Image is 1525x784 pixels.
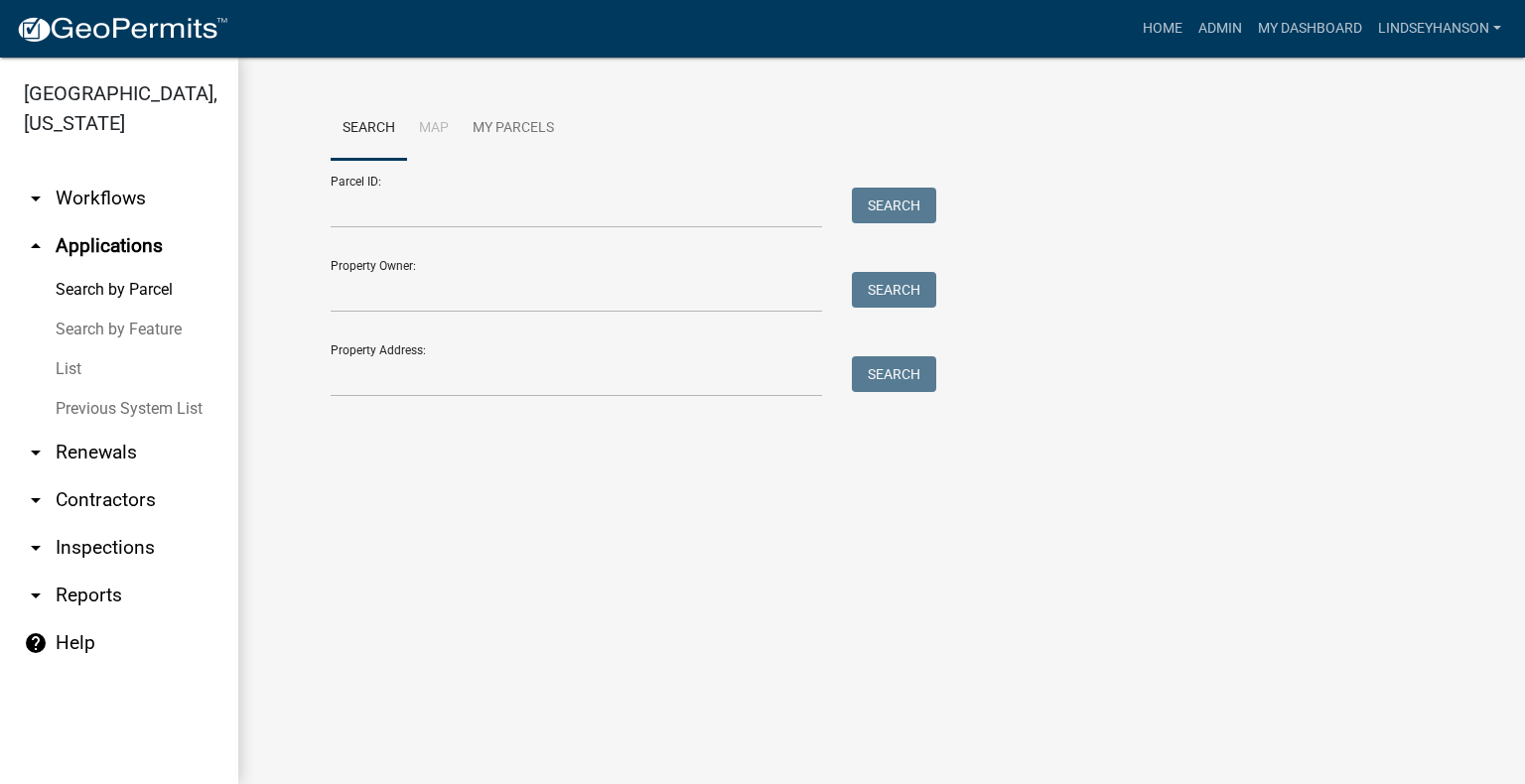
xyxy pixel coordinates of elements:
button: Search [852,272,936,308]
button: Search [852,356,936,392]
button: Search [852,188,936,223]
i: arrow_drop_down [24,488,48,512]
i: arrow_drop_down [24,536,48,560]
a: My Parcels [461,97,566,161]
i: arrow_drop_up [24,234,48,258]
a: Search [331,97,407,161]
i: arrow_drop_down [24,584,48,607]
a: Lindseyhanson [1370,10,1509,48]
a: My Dashboard [1250,10,1370,48]
i: help [24,631,48,655]
i: arrow_drop_down [24,187,48,210]
i: arrow_drop_down [24,441,48,464]
a: Home [1135,10,1190,48]
a: Admin [1190,10,1250,48]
